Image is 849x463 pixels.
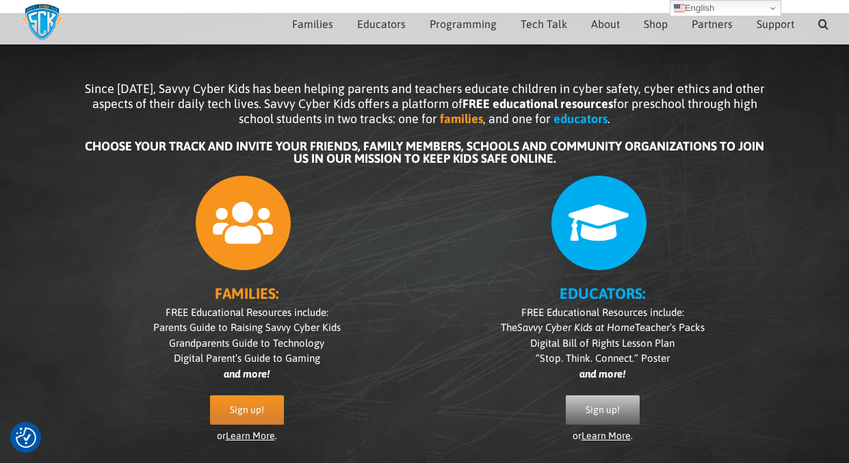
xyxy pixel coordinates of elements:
[16,427,36,448] img: Revisit consent button
[230,404,264,416] span: Sign up!
[85,139,764,166] b: CHOOSE YOUR TRACK AND INVITE YOUR FRIENDS, FAMILY MEMBERS, SCHOOLS AND COMMUNITY ORGANIZATIONS TO...
[757,18,794,29] span: Support
[560,285,645,302] b: EDUCATORS:
[16,427,36,448] button: Consent Preferences
[573,430,633,441] span: or .
[21,3,64,41] img: Savvy Cyber Kids Logo
[566,395,640,425] a: Sign up!
[462,96,613,111] b: FREE educational resources
[582,430,631,441] a: Learn More
[217,430,277,441] span: or .
[430,18,497,29] span: Programming
[521,306,684,318] span: FREE Educational Resources include:
[174,352,320,364] span: Digital Parent’s Guide to Gaming
[153,321,341,333] span: Parents Guide to Raising Savvy Cyber Kids
[85,81,765,126] span: Since [DATE], Savvy Cyber Kids has been helping parents and teachers educate children in cyber sa...
[292,18,333,29] span: Families
[517,321,635,333] i: Savvy Cyber Kids at Home
[674,3,685,14] img: en
[501,321,705,333] span: The Teacher’s Packs
[692,18,733,29] span: Partners
[169,337,324,349] span: Grandparents Guide to Technology
[521,18,567,29] span: Tech Talk
[579,368,625,380] i: and more!
[586,404,620,416] span: Sign up!
[357,18,406,29] span: Educators
[530,337,675,349] span: Digital Bill of Rights Lesson Plan
[536,352,670,364] span: “Stop. Think. Connect.” Poster
[553,111,608,126] b: educators
[483,111,551,126] span: , and one for
[440,111,483,126] b: families
[644,18,668,29] span: Shop
[215,285,278,302] b: FAMILIES:
[608,111,610,126] span: .
[166,306,328,318] span: FREE Educational Resources include:
[210,395,284,425] a: Sign up!
[226,430,275,441] a: Learn More
[591,18,620,29] span: About
[224,368,270,380] i: and more!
